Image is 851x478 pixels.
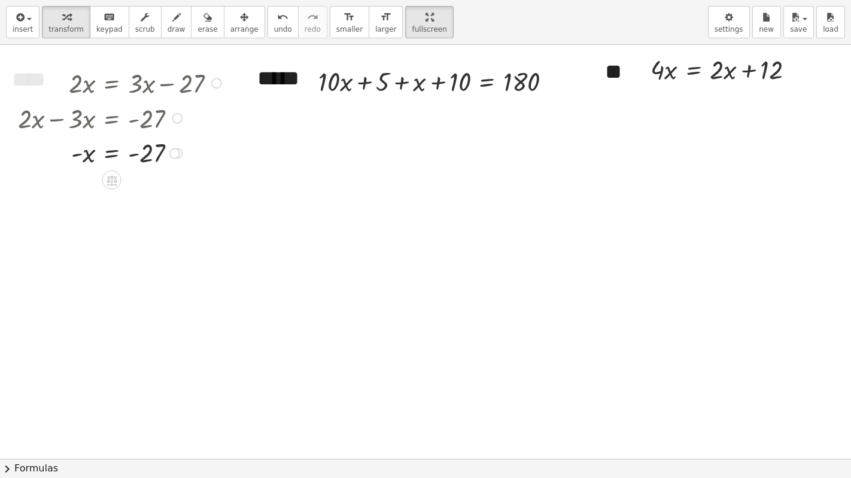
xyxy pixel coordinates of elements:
[823,25,838,34] span: load
[307,10,318,25] i: redo
[752,6,781,38] button: new
[305,25,321,34] span: redo
[375,25,396,34] span: larger
[277,10,288,25] i: undo
[161,6,192,38] button: draw
[816,6,845,38] button: load
[230,25,259,34] span: arrange
[13,25,33,34] span: insert
[330,6,369,38] button: format_sizesmaller
[90,6,129,38] button: keyboardkeypad
[6,6,39,38] button: insert
[405,6,453,38] button: fullscreen
[412,25,446,34] span: fullscreen
[298,6,327,38] button: redoredo
[104,10,115,25] i: keyboard
[96,25,123,34] span: keypad
[102,171,121,190] div: Apply the same math to both sides of the equation
[344,10,355,25] i: format_size
[336,25,363,34] span: smaller
[708,6,750,38] button: settings
[191,6,224,38] button: erase
[42,6,90,38] button: transform
[224,6,265,38] button: arrange
[274,25,292,34] span: undo
[715,25,743,34] span: settings
[168,25,186,34] span: draw
[790,25,807,34] span: save
[369,6,403,38] button: format_sizelarger
[759,25,774,34] span: new
[135,25,155,34] span: scrub
[48,25,84,34] span: transform
[268,6,299,38] button: undoundo
[783,6,814,38] button: save
[380,10,391,25] i: format_size
[197,25,217,34] span: erase
[129,6,162,38] button: scrub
